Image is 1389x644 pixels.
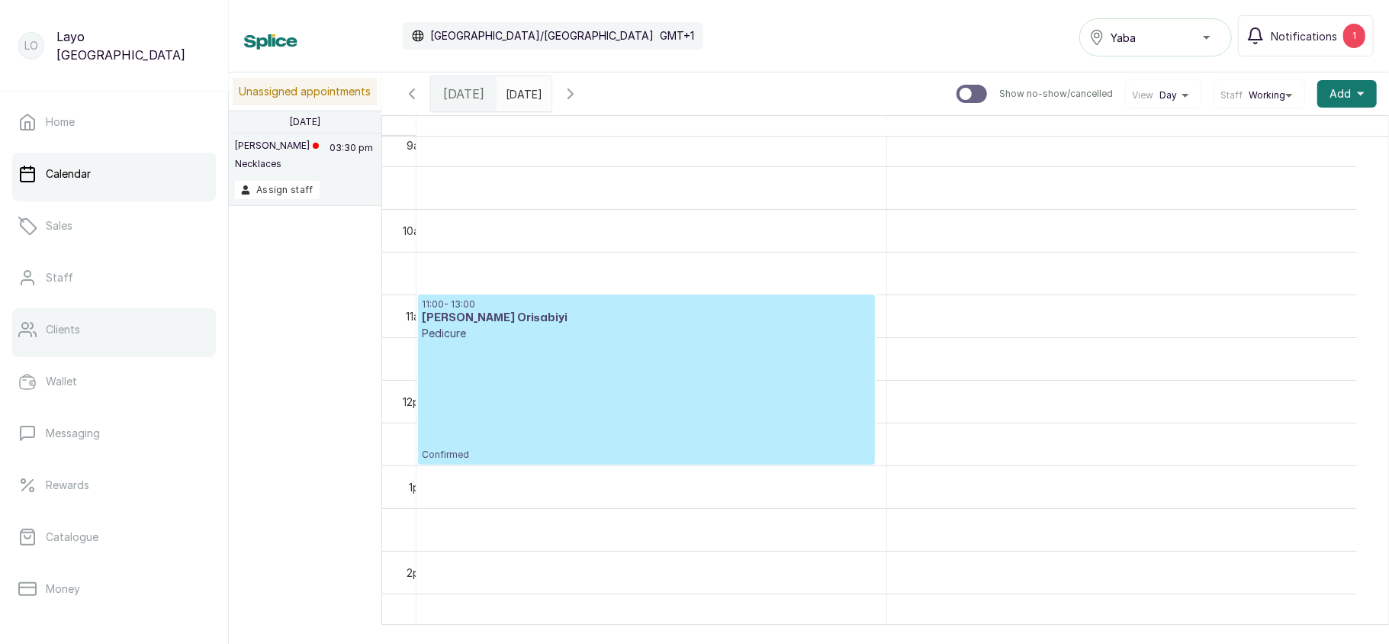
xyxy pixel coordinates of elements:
[12,204,216,247] a: Sales
[638,116,665,135] span: Timi
[46,322,80,337] p: Clients
[12,412,216,455] a: Messaging
[12,464,216,507] a: Rewards
[1220,89,1243,101] span: Staff
[46,374,77,389] p: Wallet
[1132,89,1153,101] span: View
[12,256,216,299] a: Staff
[46,270,73,285] p: Staff
[443,85,484,103] span: [DATE]
[56,27,210,64] p: Layo [GEOGRAPHIC_DATA]
[235,181,320,199] button: Assign staff
[404,137,431,153] div: 9am
[1238,15,1374,56] button: Notifications1
[46,114,75,130] p: Home
[999,88,1113,100] p: Show no-show/cancelled
[46,530,98,545] p: Catalogue
[431,76,497,111] div: [DATE]
[406,479,431,495] div: 1pm
[46,478,89,493] p: Rewards
[1317,80,1377,108] button: Add
[422,326,871,341] p: Pedicure
[290,116,320,128] p: [DATE]
[12,360,216,403] a: Wallet
[403,308,431,324] div: 11am
[235,140,319,152] p: [PERSON_NAME]
[12,516,216,559] a: Catalogue
[1076,116,1169,135] span: [PERSON_NAME]
[1159,89,1177,101] span: Day
[12,153,216,195] a: Calendar
[1330,86,1351,101] span: Add
[422,298,871,311] p: 11:00 - 13:00
[1343,24,1365,48] div: 1
[1220,89,1298,101] button: StaffWorking
[46,426,100,441] p: Messaging
[430,28,654,43] p: [GEOGRAPHIC_DATA]/[GEOGRAPHIC_DATA]
[400,394,431,410] div: 12pm
[46,581,80,597] p: Money
[46,218,72,233] p: Sales
[12,308,216,351] a: Clients
[46,166,91,182] p: Calendar
[660,28,694,43] p: GMT+1
[1111,30,1136,46] span: Yaba
[1249,89,1285,101] span: Working
[1271,28,1337,44] span: Notifications
[422,311,871,326] h3: [PERSON_NAME] Orisabiyi
[235,158,319,170] p: Necklaces
[404,565,431,581] div: 2pm
[1132,89,1194,101] button: ViewDay
[1079,18,1232,56] button: Yaba
[400,223,431,239] div: 10am
[422,341,871,461] p: Confirmed
[12,101,216,143] a: Home
[233,78,377,105] p: Unassigned appointments
[327,140,375,181] p: 03:30 pm
[24,38,38,53] p: LO
[12,568,216,610] a: Money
